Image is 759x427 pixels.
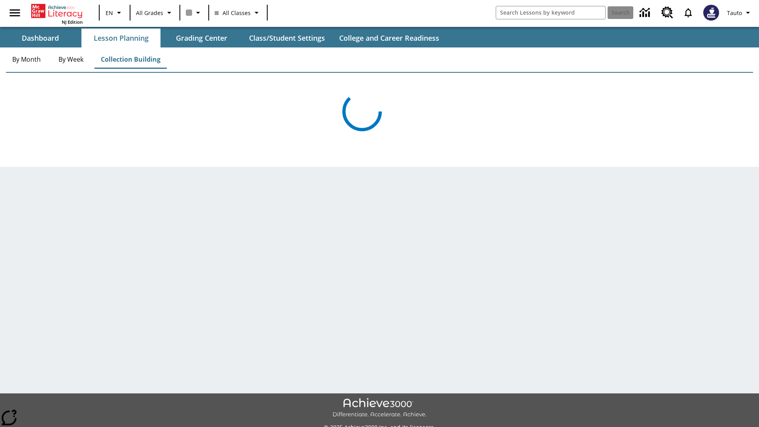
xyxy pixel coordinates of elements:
[133,6,177,20] button: Grade: All Grades, Select a grade
[332,398,427,418] img: Achieve3000 Differentiate Accelerate Achieve
[703,5,719,21] img: Avatar
[31,3,83,19] a: Home
[62,19,83,25] span: NJ Edition
[657,2,678,23] a: Resource Center, Will open in new tab
[51,50,91,69] button: By Week
[1,28,80,47] button: Dashboard
[724,6,756,20] button: Profile/Settings
[31,2,83,25] div: Home
[699,2,724,23] button: Select a new avatar
[211,6,264,20] button: Class: All Classes, Select your class
[635,2,657,24] a: Data Center
[496,6,605,19] input: search field
[727,9,742,17] span: Tauto
[333,28,446,47] button: College and Career Readiness
[136,9,163,17] span: All Grades
[678,2,699,23] a: Notifications
[102,6,127,20] button: Language: EN, Select a language
[106,9,113,17] span: EN
[243,28,331,47] button: Class/Student Settings
[162,28,241,47] button: Grading Center
[81,28,160,47] button: Lesson Planning
[6,50,47,69] button: By Month
[215,9,251,17] span: All Classes
[3,1,26,25] button: Open side menu
[94,50,167,69] button: Collection Building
